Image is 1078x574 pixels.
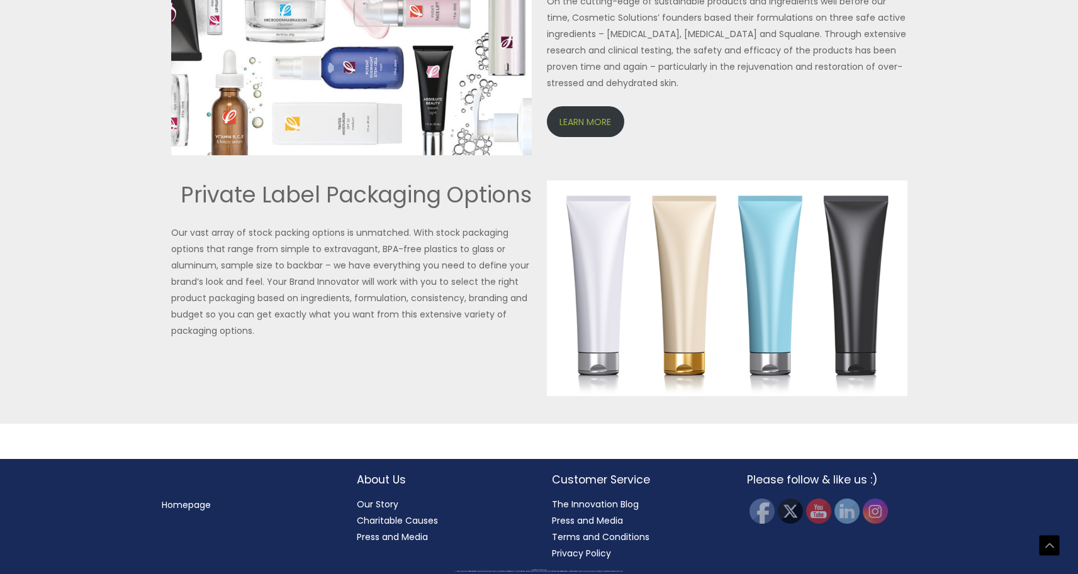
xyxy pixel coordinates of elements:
[539,570,547,570] span: Cosmetic Solutions
[22,570,1056,571] div: Copyright © 2025
[357,531,428,543] a: Press and Media
[547,106,624,137] a: LEARN MORE
[162,499,211,511] a: Homepage
[357,498,398,511] a: Our Story
[778,499,803,524] img: Twitter
[357,472,527,488] h2: About Us
[357,496,527,545] nav: About Us
[22,571,1056,572] div: All material on this Website, including design, text, images, logos and sounds, are owned by Cosm...
[171,180,532,209] h2: Private Label Packaging Options
[552,514,623,527] a: Press and Media
[162,497,332,513] nav: Menu
[171,224,532,339] p: Our vast array of stock packing options is unmatched. With stock packaging options that range fro...
[747,472,917,488] h2: Please follow & like us :)
[750,499,775,524] img: Facebook
[547,180,907,397] img: Private Label Packaging Options Image featuring some skin care packaging tubes of assorted colors
[552,498,639,511] a: The Innovation Blog
[357,514,438,527] a: Charitable Causes
[552,472,722,488] h2: Customer Service
[552,547,611,560] a: Privacy Policy
[552,531,649,543] a: Terms and Conditions
[552,496,722,561] nav: Customer Service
